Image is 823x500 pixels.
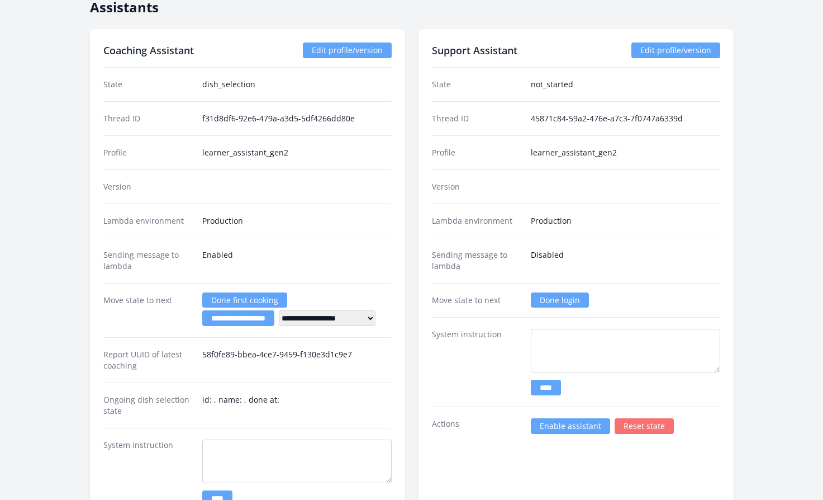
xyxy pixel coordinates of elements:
dd: Production [202,215,392,227]
dd: 45871c84-59a2-476e-a7c3-7f0747a6339d [531,113,720,124]
a: Done login [531,293,589,308]
dd: Production [531,215,720,227]
dt: Version [103,181,193,192]
dt: Actions [432,418,522,434]
dt: Lambda environment [103,215,193,227]
dt: Move state to next [103,295,193,326]
a: Edit profile/version [303,43,392,58]
h2: Support Assistant [432,43,517,58]
dd: not_started [531,79,720,90]
dd: id: , name: , done at: [202,394,392,417]
a: Enable assistant [531,418,610,434]
h2: Coaching Assistant [103,43,194,58]
dt: Sending message to lambda [432,249,522,272]
dt: Profile [432,147,522,158]
dt: Lambda environment [432,215,522,227]
dt: Move state to next [432,295,522,306]
dd: Disabled [531,249,720,272]
dt: Report UUID of latest coaching [103,349,193,371]
dt: Ongoing dish selection state [103,394,193,417]
dt: Version [432,181,522,192]
dt: System instruction [432,329,522,395]
dd: f31d8df6-92e6-479a-a3d5-5df4266dd80e [202,113,392,124]
dt: Profile [103,147,193,158]
dd: learner_assistant_gen2 [202,147,392,158]
dt: State [432,79,522,90]
dt: Thread ID [432,113,522,124]
dt: Thread ID [103,113,193,124]
dd: 58f0fe89-bbea-4ce7-9459-f130e3d1c9e7 [202,349,392,371]
dt: Sending message to lambda [103,249,193,272]
a: Edit profile/version [631,43,720,58]
dd: Enabled [202,249,392,272]
dd: dish_selection [202,79,392,90]
dt: State [103,79,193,90]
a: Reset state [615,418,674,434]
dd: learner_assistant_gen2 [531,147,720,158]
a: Done first cooking [202,293,287,308]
